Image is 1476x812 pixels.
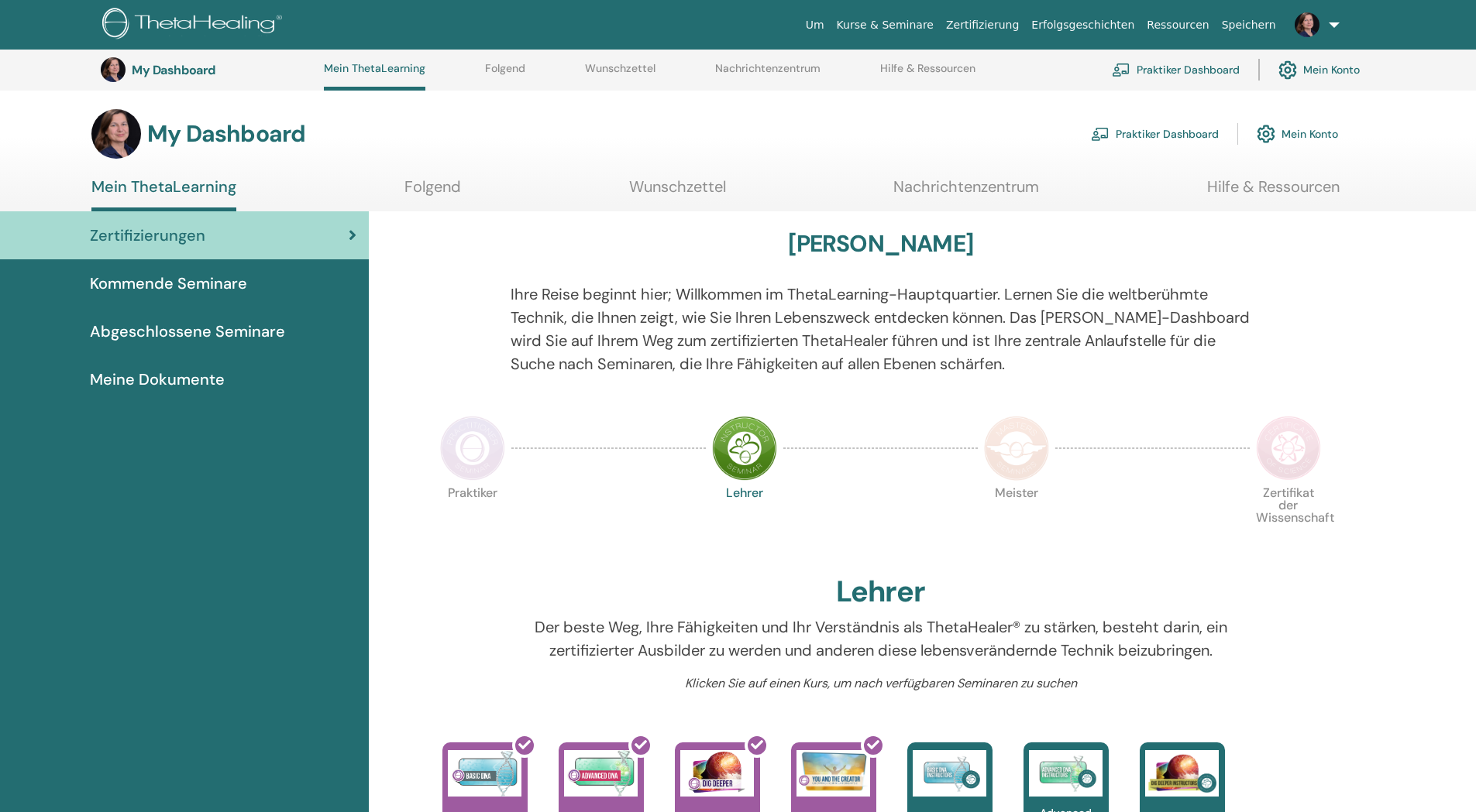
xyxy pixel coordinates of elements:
[1257,121,1275,147] img: cog.svg
[712,416,777,481] img: Instructor
[1145,750,1219,797] img: Dig Deeper Instructors
[102,8,287,43] img: logo.png
[1141,11,1215,39] a: Ressourcen
[680,750,754,797] img: Dig Deeper
[585,62,655,87] a: Wunschzettel
[893,177,1039,207] a: Nachrichtenzentrum
[788,230,973,258] h3: [PERSON_NAME]
[796,750,870,793] img: You and the Creator
[91,177,236,211] a: Mein ThetaLearning
[984,416,1049,481] img: Master
[629,177,726,207] a: Wunschzettel
[1029,750,1103,797] img: Advanced DNA Instructors
[511,674,1251,693] p: Klicken Sie auf einen Kurs, um nach verfügbaren Seminaren zu suchen
[712,487,777,552] p: Lehrer
[800,11,831,39] a: Um
[984,487,1049,552] p: Meister
[448,750,521,797] img: Basic DNA
[1256,487,1321,552] p: Zertifikat der Wissenschaft
[1295,12,1319,37] img: default.jpg
[715,62,821,87] a: Nachrichtenzentrum
[101,57,126,82] img: default.jpg
[1112,63,1130,77] img: chalkboard-teacher.svg
[1278,53,1360,87] a: Mein Konto
[511,283,1251,375] p: Ihre Reise beginnt hier; Willkommen im ThetaLearning-Hauptquartier. Lernen Sie die weltberühmte T...
[913,750,986,797] img: Basic DNA Instructors
[1091,117,1219,151] a: Praktiker Dashboard
[324,62,425,91] a: Mein ThetaLearning
[1207,177,1340,207] a: Hilfe & Ressourcen
[90,320,285,343] span: Abgeschlossene Seminare
[1216,11,1282,39] a: Speichern
[1091,127,1110,141] img: chalkboard-teacher.svg
[836,574,925,610] h2: Lehrer
[831,11,940,39] a: Kurse & Seminare
[90,368,225,391] span: Meine Dokumente
[147,120,305,148] h3: My Dashboard
[404,177,461,207] a: Folgend
[132,63,287,77] h3: My Dashboard
[511,615,1251,662] p: Der beste Weg, Ihre Fähigkeiten und Ihr Verständnis als ThetaHealer® zu stärken, besteht darin, e...
[440,416,505,481] img: Practitioner
[1257,117,1338,151] a: Mein Konto
[485,62,525,87] a: Folgend
[1256,416,1321,481] img: Certificate of Science
[940,11,1025,39] a: Zertifizierung
[1112,53,1240,87] a: Praktiker Dashboard
[880,62,975,87] a: Hilfe & Ressourcen
[564,750,638,797] img: Advanced DNA
[90,272,247,295] span: Kommende Seminare
[90,224,205,247] span: Zertifizierungen
[440,487,505,552] p: Praktiker
[91,109,141,159] img: default.jpg
[1025,11,1141,39] a: Erfolgsgeschichten
[1278,57,1297,83] img: cog.svg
